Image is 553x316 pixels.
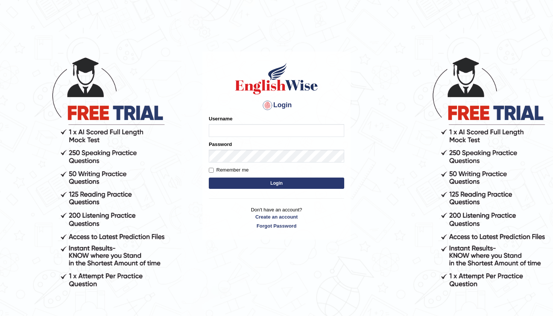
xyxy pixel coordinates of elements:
a: Forgot Password [209,222,344,229]
a: Create an account [209,213,344,220]
button: Login [209,178,344,189]
label: Username [209,115,232,122]
p: Don't have an account? [209,206,344,229]
input: Remember me [209,168,214,173]
label: Remember me [209,166,249,174]
h4: Login [209,99,344,111]
label: Password [209,141,232,148]
img: Logo of English Wise sign in for intelligent practice with AI [234,62,319,96]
